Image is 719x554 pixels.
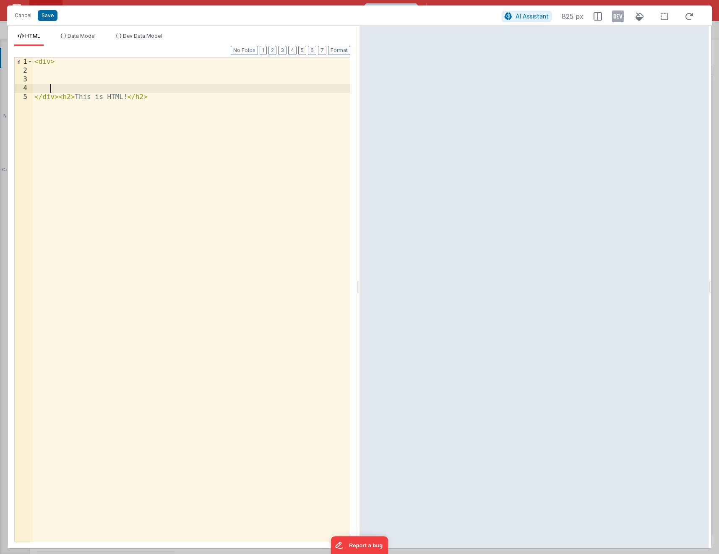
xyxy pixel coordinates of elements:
div: 1 [15,57,33,66]
div: 2 [15,66,33,75]
button: Format [328,46,350,55]
button: 1 [260,46,267,55]
div: 5 [15,93,33,102]
span: Data Model [68,33,96,39]
button: 5 [298,46,306,55]
iframe: Marker.io feedback button [331,536,388,554]
button: 7 [318,46,326,55]
button: No Folds [231,46,258,55]
span: 825 px [562,11,584,21]
span: Dev Data Model [123,33,162,39]
button: Cancel [10,10,36,21]
button: 6 [308,46,316,55]
div: 3 [15,75,33,84]
button: 2 [268,46,276,55]
span: AI Assistant [516,13,549,20]
span: HTML [25,33,40,39]
button: Save [38,10,57,21]
button: 4 [288,46,297,55]
button: AI Assistant [502,11,552,22]
button: 3 [278,46,287,55]
div: 4 [15,84,33,93]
